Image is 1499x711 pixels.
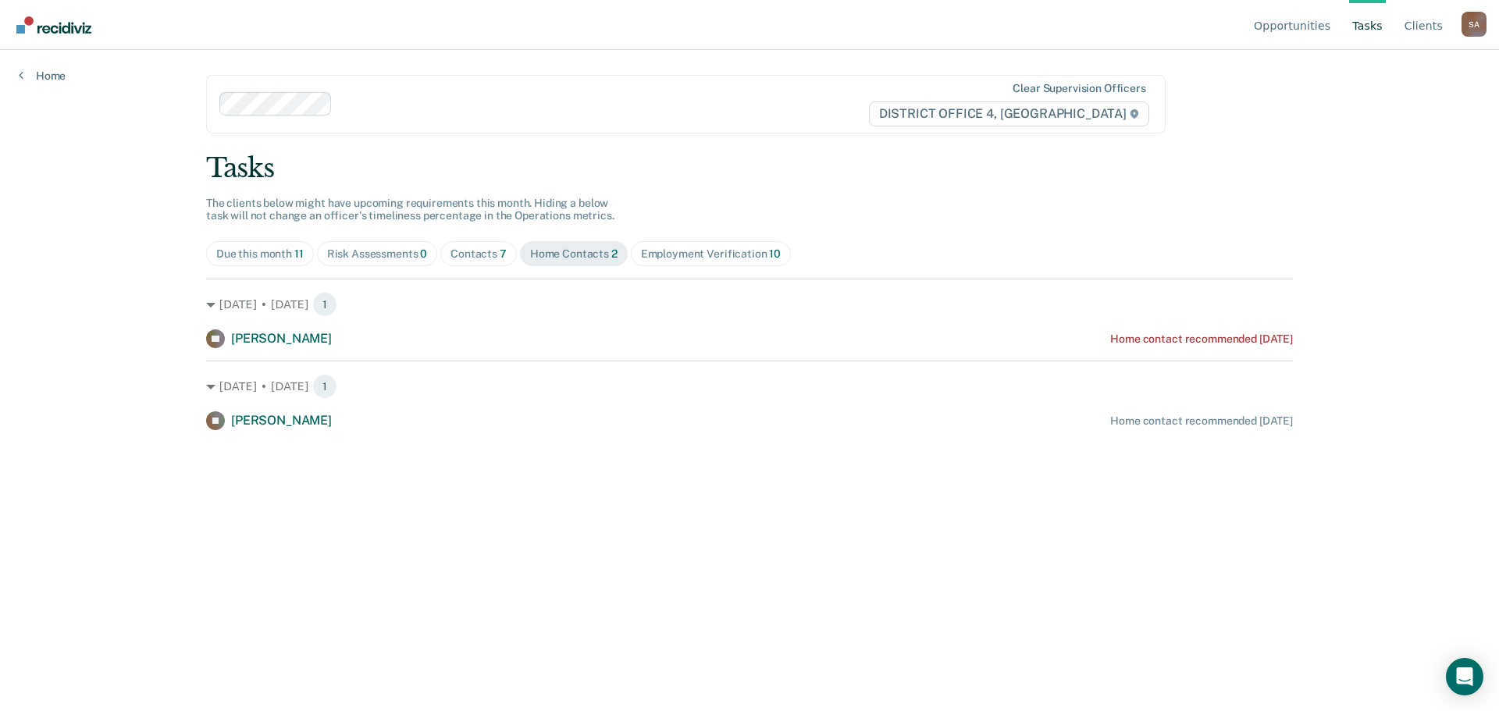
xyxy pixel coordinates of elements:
div: Clear supervision officers [1013,82,1145,95]
span: 0 [420,247,427,260]
a: Home [19,69,66,83]
span: DISTRICT OFFICE 4, [GEOGRAPHIC_DATA] [869,101,1149,126]
div: [DATE] • [DATE] 1 [206,374,1293,399]
span: 11 [294,247,304,260]
div: S A [1462,12,1487,37]
div: Contacts [450,247,507,261]
div: Risk Assessments [327,247,428,261]
div: Home Contacts [530,247,618,261]
img: Recidiviz [16,16,91,34]
div: Home contact recommended [DATE] [1110,332,1293,346]
button: Profile dropdown button [1462,12,1487,37]
span: The clients below might have upcoming requirements this month. Hiding a below task will not chang... [206,197,614,222]
span: 1 [312,292,337,317]
span: [PERSON_NAME] [231,331,332,346]
div: Due this month [216,247,304,261]
div: Tasks [206,152,1293,184]
span: 2 [611,247,618,260]
div: Open Intercom Messenger [1446,658,1483,695]
span: 7 [500,247,507,260]
div: [DATE] • [DATE] 1 [206,292,1293,317]
span: [PERSON_NAME] [231,413,332,428]
div: Employment Verification [641,247,781,261]
span: 10 [769,247,781,260]
div: Home contact recommended [DATE] [1110,414,1293,428]
span: 1 [312,374,337,399]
